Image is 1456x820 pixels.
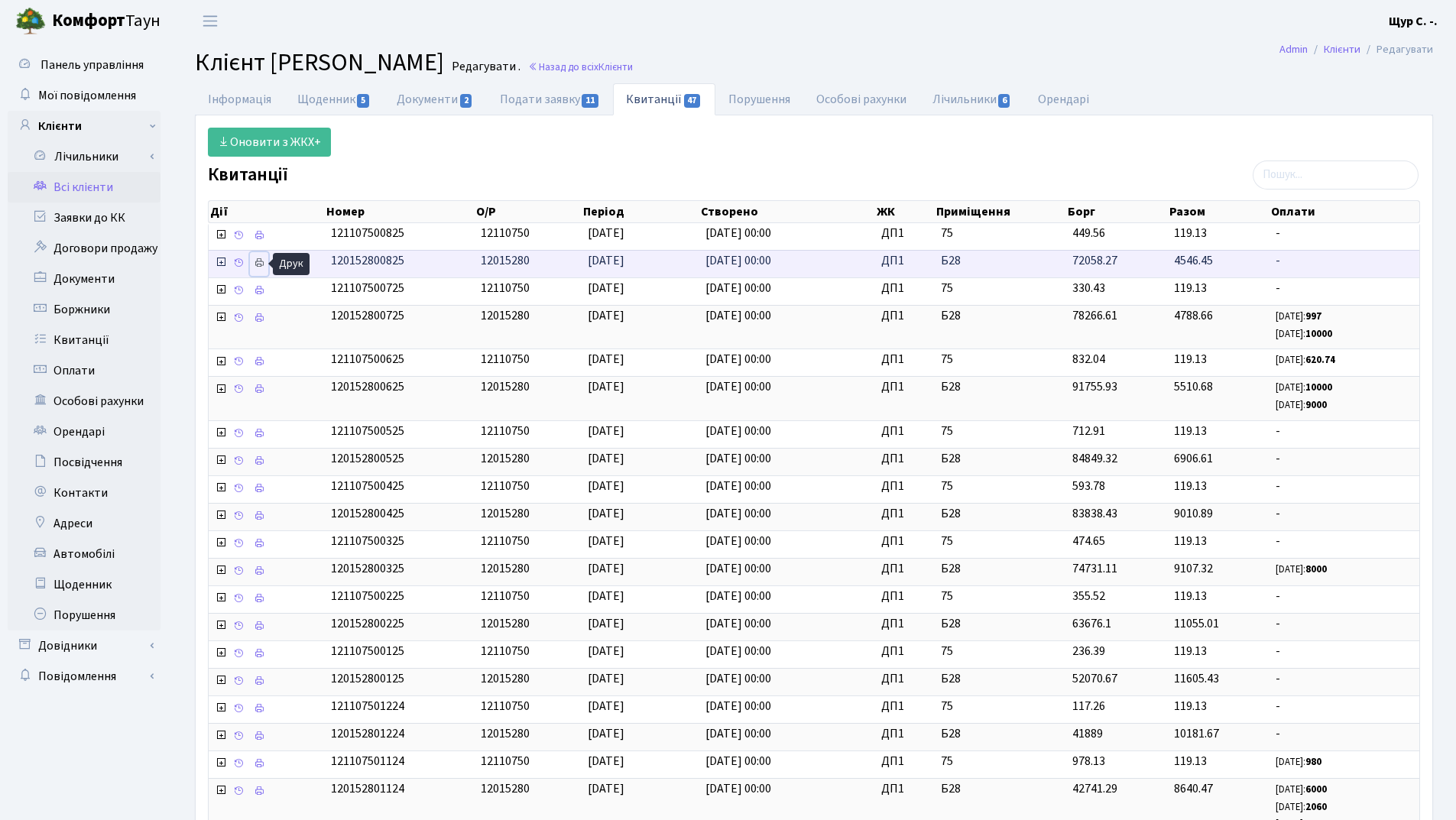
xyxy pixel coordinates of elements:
[1174,505,1213,522] span: 9010.89
[1174,307,1213,324] span: 4788.66
[941,478,1060,495] span: 75
[1072,615,1111,632] span: 63676.1
[705,450,771,467] span: [DATE] 00:00
[8,325,161,355] a: Квитанції
[1257,34,1456,66] nav: breadcrumb
[475,201,582,222] th: О/Р
[715,83,803,115] a: Порушення
[331,505,404,522] span: 120152800425
[1174,478,1207,494] span: 119.13
[1174,670,1219,687] span: 11605.43
[588,615,624,632] span: [DATE]
[1168,201,1270,222] th: Разом
[1276,423,1413,440] span: -
[941,378,1060,396] span: Б28
[1174,351,1207,368] span: 119.13
[1174,725,1219,742] span: 10181.67
[803,83,919,115] a: Особові рахунки
[1072,423,1105,439] span: 712.91
[481,670,530,687] span: 12015280
[588,307,624,324] span: [DATE]
[1174,225,1207,241] span: 119.13
[588,670,624,687] span: [DATE]
[208,164,288,186] label: Квитанції
[1072,560,1117,577] span: 74731.11
[588,533,624,549] span: [DATE]
[1072,505,1117,522] span: 83838.43
[460,94,472,108] span: 2
[881,378,929,396] span: ДП1
[331,780,404,797] span: 120152801124
[481,560,530,577] span: 12015280
[881,725,929,743] span: ДП1
[1276,252,1413,270] span: -
[1276,225,1413,242] span: -
[331,533,404,549] span: 121107500325
[481,588,530,604] span: 12110750
[331,307,404,324] span: 120152800725
[881,478,929,495] span: ДП1
[941,670,1060,688] span: Б28
[208,128,331,157] a: Оновити з ЖКХ+
[481,450,530,467] span: 12015280
[273,253,310,275] div: Друк
[1279,41,1308,57] a: Admin
[881,643,929,660] span: ДП1
[1174,588,1207,604] span: 119.13
[481,780,530,797] span: 12015280
[1072,725,1103,742] span: 41889
[1305,353,1335,367] b: 620.74
[588,505,624,522] span: [DATE]
[1174,450,1213,467] span: 6906.61
[18,141,161,172] a: Лічильники
[195,83,284,115] a: Інформація
[705,780,771,797] span: [DATE] 00:00
[1305,310,1321,323] b: 997
[1072,753,1105,770] span: 978.13
[1305,800,1327,814] b: 2060
[1276,588,1413,605] span: -
[941,533,1060,550] span: 75
[1389,12,1438,31] a: Щур С. -.
[1276,755,1321,769] small: [DATE]:
[528,60,633,74] a: Назад до всіхКлієнти
[941,450,1060,468] span: Б28
[705,478,771,494] span: [DATE] 00:00
[881,588,929,605] span: ДП1
[1276,643,1413,660] span: -
[881,505,929,523] span: ДП1
[1305,783,1327,796] b: 6000
[1324,41,1360,57] a: Клієнти
[331,423,404,439] span: 121107500525
[881,252,929,270] span: ДП1
[331,753,404,770] span: 121107501124
[481,505,530,522] span: 12015280
[588,351,624,368] span: [DATE]
[8,539,161,569] a: Автомобілі
[8,294,161,325] a: Боржники
[881,670,929,688] span: ДП1
[1174,780,1213,797] span: 8640.47
[8,264,161,294] a: Документи
[1276,670,1413,688] span: -
[881,533,929,550] span: ДП1
[705,307,771,324] span: [DATE] 00:00
[8,50,161,80] a: Панель управління
[8,569,161,600] a: Щоденник
[1305,398,1327,412] b: 9000
[8,600,161,630] a: Порушення
[588,780,624,797] span: [DATE]
[1066,201,1168,222] th: Борг
[1276,280,1413,297] span: -
[588,225,624,241] span: [DATE]
[331,560,404,577] span: 120152800325
[941,351,1060,368] span: 75
[588,478,624,494] span: [DATE]
[1305,381,1332,394] b: 10000
[481,252,530,269] span: 12015280
[8,508,161,539] a: Адреси
[1276,783,1327,796] small: [DATE]:
[1025,83,1102,115] a: Орендарі
[8,478,161,508] a: Контакти
[705,533,771,549] span: [DATE] 00:00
